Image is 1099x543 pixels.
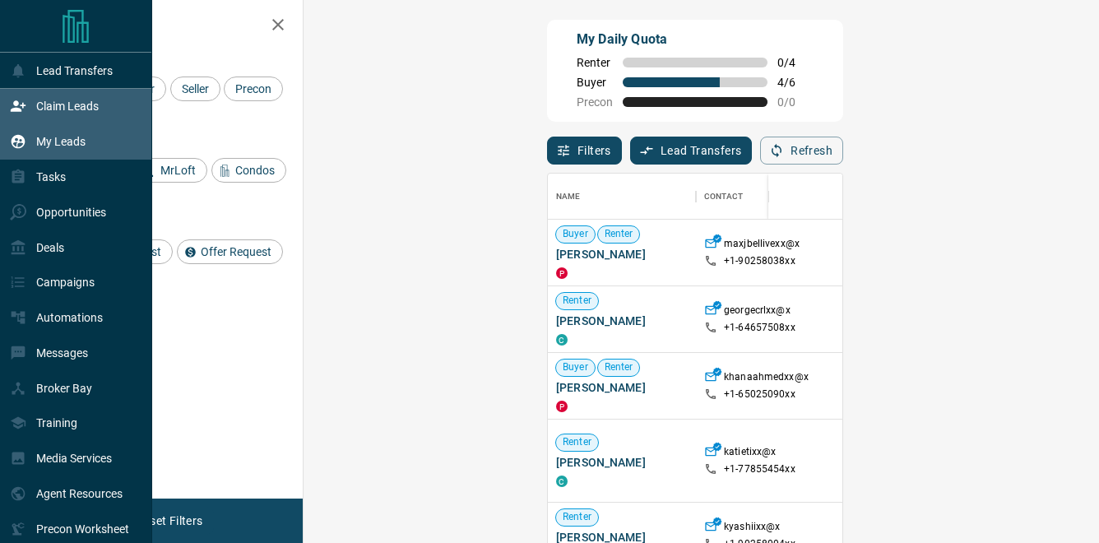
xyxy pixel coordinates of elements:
span: Renter [598,360,640,374]
span: 4 / 6 [777,76,814,89]
span: Renter [556,510,598,524]
span: Precon [230,82,277,95]
span: [PERSON_NAME] [556,313,688,329]
p: +1- 77855454xx [724,462,795,476]
div: Contact [696,174,828,220]
div: Offer Request [177,239,283,264]
div: property.ca [556,401,568,412]
span: Renter [556,294,598,308]
p: +1- 90258038xx [724,254,795,268]
div: Name [548,174,696,220]
span: [PERSON_NAME] [556,454,688,471]
div: Name [556,174,581,220]
p: +1- 64657508xx [724,321,795,335]
div: MrLoft [137,158,207,183]
div: property.ca [556,267,568,279]
button: Filters [547,137,622,165]
p: georgecrlxx@x [724,304,791,321]
div: condos.ca [556,334,568,346]
span: Condos [230,164,281,177]
span: MrLoft [155,164,202,177]
p: My Daily Quota [577,30,814,49]
p: khanaahmedxx@x [724,370,809,388]
button: Lead Transfers [630,137,753,165]
span: Buyer [556,227,595,241]
span: Renter [598,227,640,241]
span: Renter [556,435,598,449]
h2: Filters [53,16,286,36]
p: kyashiixx@x [724,520,780,537]
span: Buyer [577,76,613,89]
div: Seller [170,77,220,101]
div: Precon [224,77,283,101]
span: Precon [577,95,613,109]
p: maxjbellivexx@x [724,237,800,254]
span: Seller [176,82,215,95]
span: [PERSON_NAME] [556,379,688,396]
p: katietixx@x [724,445,776,462]
div: condos.ca [556,476,568,487]
span: Buyer [556,360,595,374]
span: 0 / 4 [777,56,814,69]
span: Offer Request [195,245,277,258]
button: Refresh [760,137,843,165]
div: Contact [704,174,743,220]
div: Condos [211,158,286,183]
span: 0 / 0 [777,95,814,109]
span: Renter [577,56,613,69]
span: [PERSON_NAME] [556,246,688,262]
button: Reset Filters [125,507,213,535]
p: +1- 65025090xx [724,388,795,401]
